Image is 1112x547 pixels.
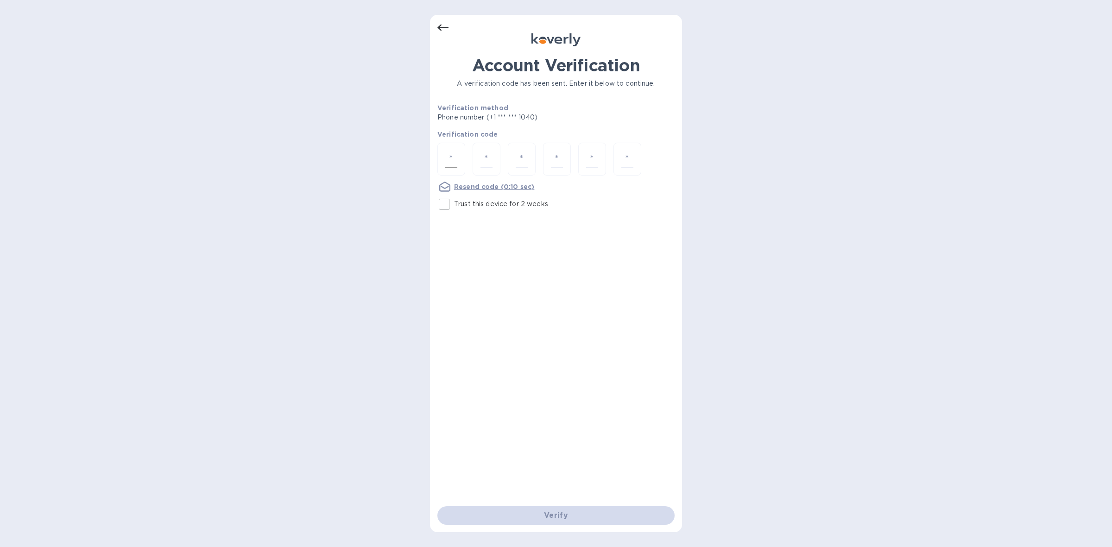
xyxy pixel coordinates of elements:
p: Phone number (+1 *** *** 1040) [437,113,608,122]
p: Verification code [437,130,675,139]
u: Resend code (0:10 sec) [454,183,534,190]
p: Trust this device for 2 weeks [454,199,548,209]
h1: Account Verification [437,56,675,75]
b: Verification method [437,104,508,112]
p: A verification code has been sent. Enter it below to continue. [437,79,675,88]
